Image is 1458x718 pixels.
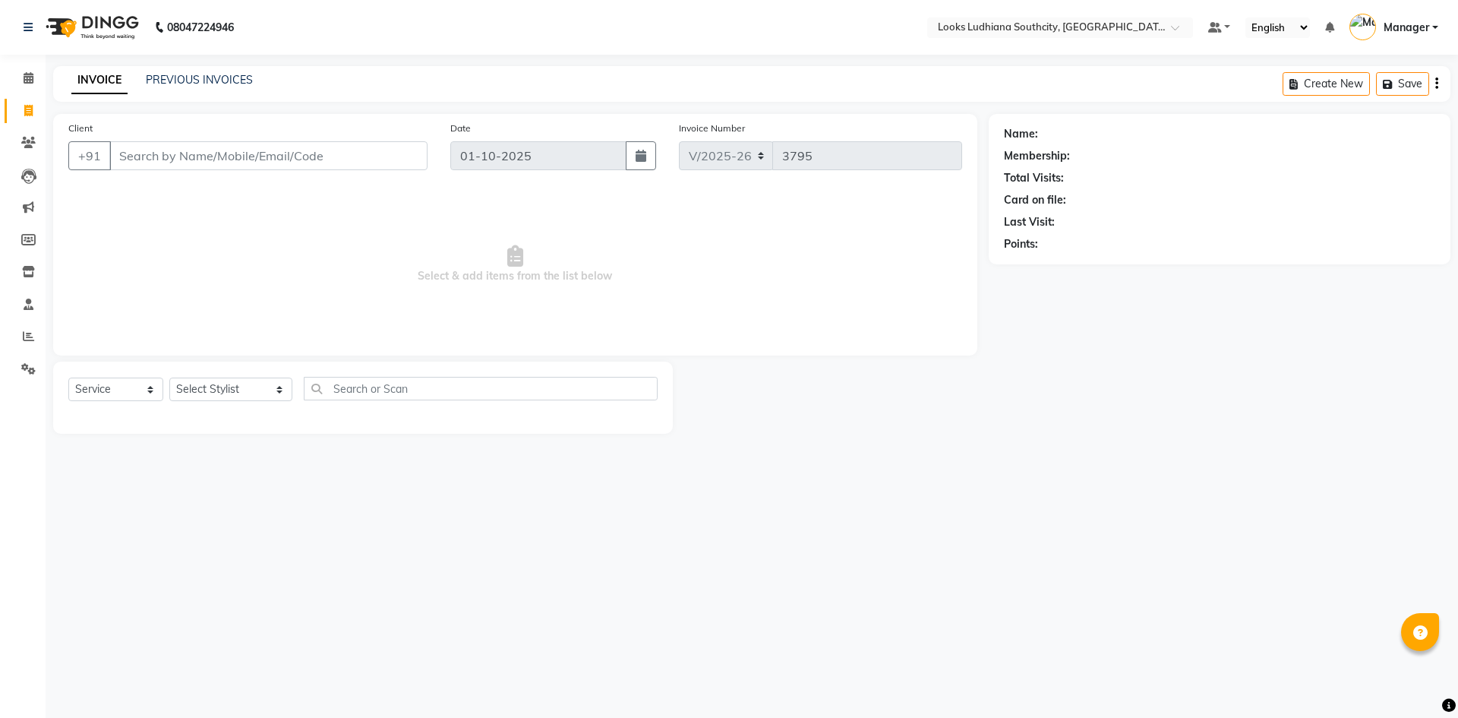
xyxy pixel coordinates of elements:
[109,141,428,170] input: Search by Name/Mobile/Email/Code
[1004,236,1038,252] div: Points:
[1004,170,1064,186] div: Total Visits:
[1004,126,1038,142] div: Name:
[1004,214,1055,230] div: Last Visit:
[1384,20,1429,36] span: Manager
[450,122,471,135] label: Date
[304,377,658,400] input: Search or Scan
[71,67,128,94] a: INVOICE
[68,188,962,340] span: Select & add items from the list below
[1004,192,1066,208] div: Card on file:
[1376,72,1429,96] button: Save
[1283,72,1370,96] button: Create New
[167,6,234,49] b: 08047224946
[68,141,111,170] button: +91
[1004,148,1070,164] div: Membership:
[146,73,253,87] a: PREVIOUS INVOICES
[1349,14,1376,40] img: Manager
[68,122,93,135] label: Client
[679,122,745,135] label: Invoice Number
[39,6,143,49] img: logo
[1394,657,1443,703] iframe: chat widget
